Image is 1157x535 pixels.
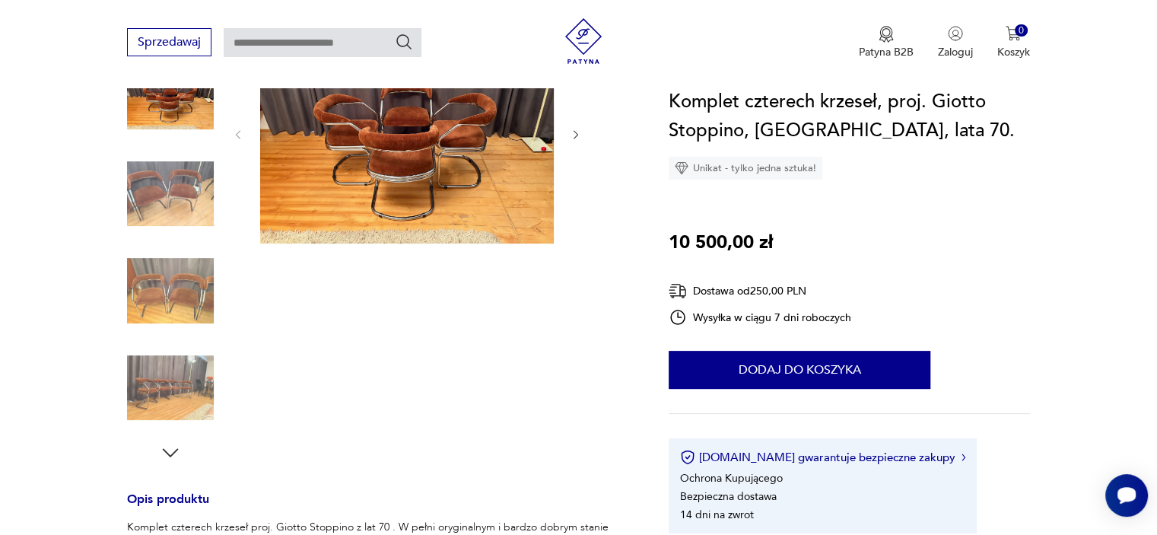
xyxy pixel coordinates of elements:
button: 0Koszyk [997,26,1030,59]
li: Bezpieczna dostawa [680,489,777,504]
img: Ikona diamentu [675,161,688,175]
h1: Komplet czterech krzeseł, proj. Giotto Stoppino, [GEOGRAPHIC_DATA], lata 70. [669,88,1030,145]
div: Dostawa od 250,00 PLN [669,282,851,301]
img: Zdjęcie produktu Komplet czterech krzeseł, proj. Giotto Stoppino, Włochy, lata 70. [127,247,214,334]
button: [DOMAIN_NAME] gwarantuje bezpieczne zakupy [680,450,965,465]
img: Ikona dostawy [669,282,687,301]
a: Ikona medaluPatyna B2B [859,26,914,59]
img: Zdjęcie produktu Komplet czterech krzeseł, proj. Giotto Stoppino, Włochy, lata 70. [260,23,554,244]
img: Ikona strzałki w prawo [962,454,966,461]
p: Zaloguj [938,45,973,59]
p: 10 500,00 zł [669,228,773,257]
img: Zdjęcie produktu Komplet czterech krzeseł, proj. Giotto Stoppino, Włochy, lata 70. [127,151,214,237]
p: Patyna B2B [859,45,914,59]
button: Sprzedawaj [127,28,211,56]
button: Dodaj do koszyka [669,351,930,389]
li: 14 dni na zwrot [680,508,754,522]
button: Patyna B2B [859,26,914,59]
img: Ikonka użytkownika [948,26,963,41]
button: Zaloguj [938,26,973,59]
p: Koszyk [997,45,1030,59]
li: Ochrona Kupującego [680,471,783,486]
iframe: Smartsupp widget button [1105,474,1148,517]
a: Sprzedawaj [127,38,211,49]
div: Unikat - tylko jedna sztuka! [669,157,822,180]
img: Ikona medalu [879,26,894,43]
div: Wysyłka w ciągu 7 dni roboczych [669,308,851,326]
h3: Opis produktu [127,495,632,520]
div: 0 [1015,24,1028,37]
img: Zdjęcie produktu Komplet czterech krzeseł, proj. Giotto Stoppino, Włochy, lata 70. [127,53,214,140]
img: Zdjęcie produktu Komplet czterech krzeseł, proj. Giotto Stoppino, Włochy, lata 70. [127,345,214,432]
button: Szukaj [395,33,413,51]
img: Ikona certyfikatu [680,450,695,465]
img: Patyna - sklep z meblami i dekoracjami vintage [561,18,606,64]
img: Ikona koszyka [1006,26,1021,41]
